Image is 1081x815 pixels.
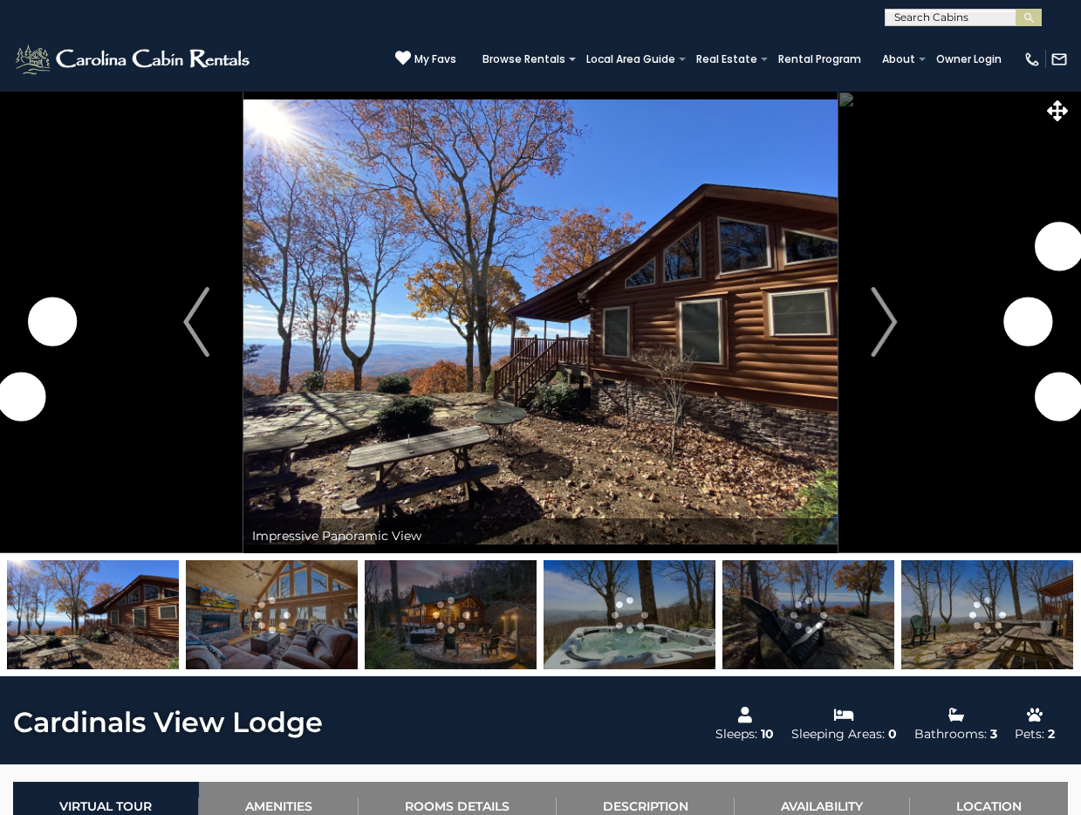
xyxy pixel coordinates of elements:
[365,560,537,669] img: 168440651
[901,560,1073,669] img: 168440691
[927,47,1010,72] a: Owner Login
[243,518,838,553] div: Impressive Panoramic View
[873,47,924,72] a: About
[578,47,684,72] a: Local Area Guide
[186,560,358,669] img: 168440662
[183,287,209,357] img: arrow
[1023,51,1041,68] img: phone-regular-white.png
[872,287,898,357] img: arrow
[7,560,179,669] img: 168241423
[13,42,255,77] img: White-1-2.png
[838,91,932,553] button: Next
[770,47,870,72] a: Rental Program
[1050,51,1068,68] img: mail-regular-white.png
[544,560,715,669] img: 168440692
[474,47,574,72] a: Browse Rentals
[688,47,766,72] a: Real Estate
[395,50,456,68] a: My Favs
[149,91,243,553] button: Previous
[722,560,894,669] img: 168241424
[414,51,456,67] span: My Favs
